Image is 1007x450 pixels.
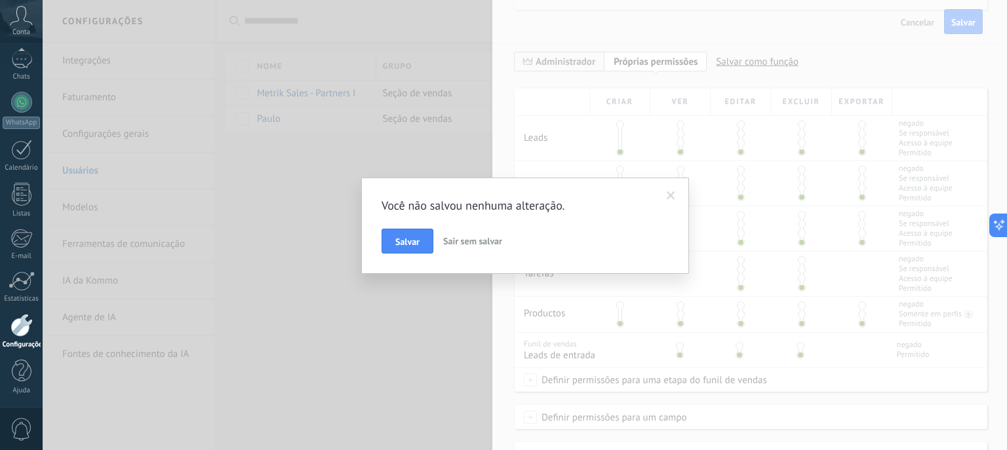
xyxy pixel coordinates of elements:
div: Configurações [3,341,41,349]
div: Ajuda [3,386,41,395]
div: Estatísticas [3,295,41,303]
div: E-mail [3,252,41,261]
button: Salvar [382,229,433,253]
span: Sair sem salvar [443,235,502,247]
div: Calendário [3,164,41,172]
button: Sair sem salvar [438,229,507,253]
span: Salvar [395,237,420,246]
div: WhatsApp [3,117,40,129]
h2: Você não salvou nenhuma alteração. [382,198,656,214]
span: Conta [12,28,30,37]
div: Listas [3,210,41,218]
div: Chats [3,73,41,81]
